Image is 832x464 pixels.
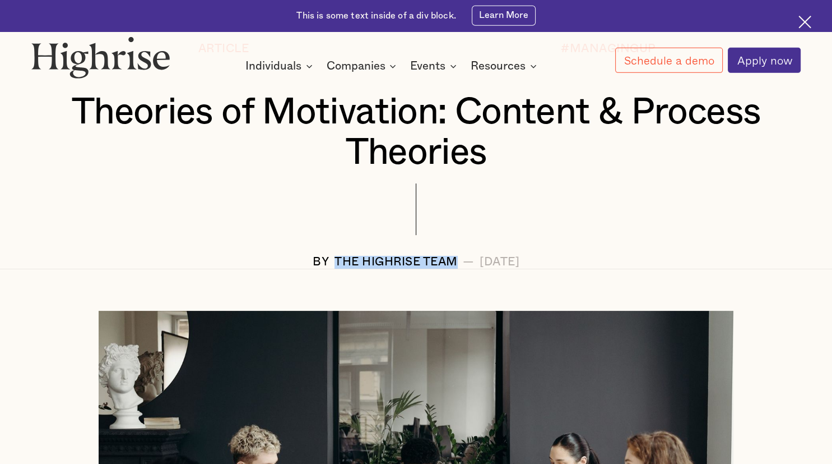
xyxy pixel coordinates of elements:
div: Individuals [245,59,316,73]
a: Schedule a demo [615,48,723,73]
div: Individuals [245,59,301,73]
h1: Theories of Motivation: Content & Process Theories [63,92,769,173]
a: Apply now [728,48,801,73]
div: The Highrise Team [334,256,458,269]
div: Companies [326,59,399,73]
div: This is some text inside of a div block. [296,10,456,22]
div: Events [410,59,445,73]
div: Resources [471,59,540,73]
div: BY [313,256,329,269]
img: Highrise logo [31,36,170,79]
div: Companies [326,59,385,73]
div: [DATE] [480,256,519,269]
a: Learn More [472,6,536,26]
div: — [463,256,475,269]
div: Events [410,59,460,73]
div: Resources [471,59,526,73]
img: Cross icon [798,16,811,29]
